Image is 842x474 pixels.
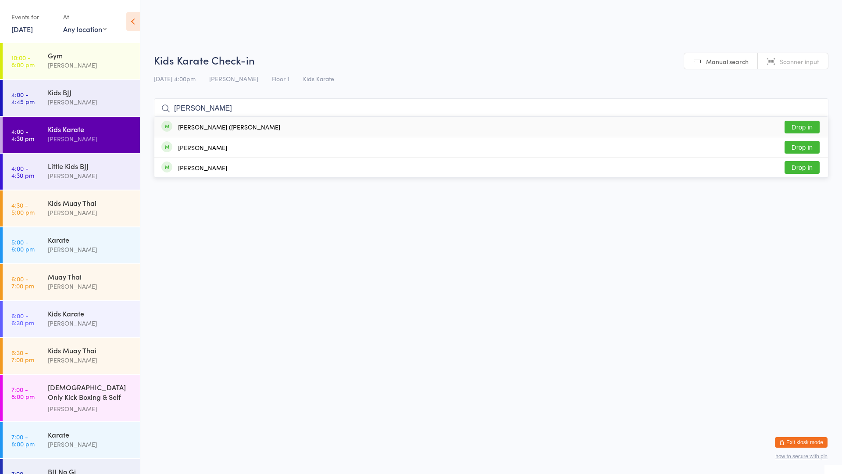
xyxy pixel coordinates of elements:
div: Little Kids BJJ [48,161,132,171]
a: 7:00 -8:00 pmKarate[PERSON_NAME] [3,422,140,458]
a: 5:00 -6:00 pmKarate[PERSON_NAME] [3,227,140,263]
div: Karate [48,430,132,439]
a: 4:00 -4:30 pmLittle Kids BJJ[PERSON_NAME] [3,154,140,190]
a: 6:00 -6:30 pmKids Karate[PERSON_NAME] [3,301,140,337]
time: 6:30 - 7:00 pm [11,349,34,363]
div: [PERSON_NAME] [48,97,132,107]
div: Kids Muay Thai [48,345,132,355]
time: 4:00 - 4:45 pm [11,91,35,105]
a: 7:00 -8:00 pm[DEMOGRAPHIC_DATA] Only Kick Boxing & Self Defence[PERSON_NAME] [3,375,140,421]
h2: Kids Karate Check-in [154,53,828,67]
div: Any location [63,24,107,34]
button: Drop in [785,121,820,133]
time: 7:00 - 8:00 pm [11,433,35,447]
div: Gym [48,50,132,60]
div: [PERSON_NAME] [48,60,132,70]
a: 4:00 -4:30 pmKids Karate[PERSON_NAME] [3,117,140,153]
a: 6:30 -7:00 pmKids Muay Thai[PERSON_NAME] [3,338,140,374]
div: Kids BJJ [48,87,132,97]
div: Kids Muay Thai [48,198,132,208]
time: 4:30 - 5:00 pm [11,201,35,215]
div: [DEMOGRAPHIC_DATA] Only Kick Boxing & Self Defence [48,382,132,404]
span: [PERSON_NAME] [209,74,258,83]
div: [PERSON_NAME] [178,144,227,151]
div: [PERSON_NAME] [48,281,132,291]
time: 6:00 - 7:00 pm [11,275,34,289]
time: 10:00 - 8:00 pm [11,54,35,68]
span: Scanner input [780,57,819,66]
button: Drop in [785,141,820,154]
time: 7:00 - 8:00 pm [11,386,35,400]
a: 6:00 -7:00 pmMuay Thai[PERSON_NAME] [3,264,140,300]
span: Manual search [706,57,749,66]
div: Kids Karate [48,124,132,134]
a: 4:00 -4:45 pmKids BJJ[PERSON_NAME] [3,80,140,116]
div: [PERSON_NAME] [48,318,132,328]
div: [PERSON_NAME] [48,171,132,181]
div: Muay Thai [48,272,132,281]
time: 5:00 - 6:00 pm [11,238,35,252]
a: [DATE] [11,24,33,34]
div: [PERSON_NAME] [48,244,132,255]
a: 4:30 -5:00 pmKids Muay Thai[PERSON_NAME] [3,190,140,226]
button: how to secure with pin [775,453,828,460]
span: [DATE] 4:00pm [154,74,196,83]
div: [PERSON_NAME] ([PERSON_NAME] [178,123,280,130]
button: Exit kiosk mode [775,437,828,448]
div: Kids Karate [48,309,132,318]
button: Drop in [785,161,820,174]
span: Kids Karate [303,74,334,83]
div: At [63,10,107,24]
div: [PERSON_NAME] [48,208,132,218]
div: [PERSON_NAME] [48,439,132,449]
div: [PERSON_NAME] [48,355,132,365]
div: [PERSON_NAME] [48,404,132,414]
input: Search [154,98,828,118]
div: Events for [11,10,54,24]
div: Karate [48,235,132,244]
time: 4:00 - 4:30 pm [11,128,34,142]
time: 6:00 - 6:30 pm [11,312,34,326]
span: Floor 1 [272,74,289,83]
time: 4:00 - 4:30 pm [11,165,34,179]
div: [PERSON_NAME] [48,134,132,144]
div: [PERSON_NAME] [178,164,227,171]
a: 10:00 -8:00 pmGym[PERSON_NAME] [3,43,140,79]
